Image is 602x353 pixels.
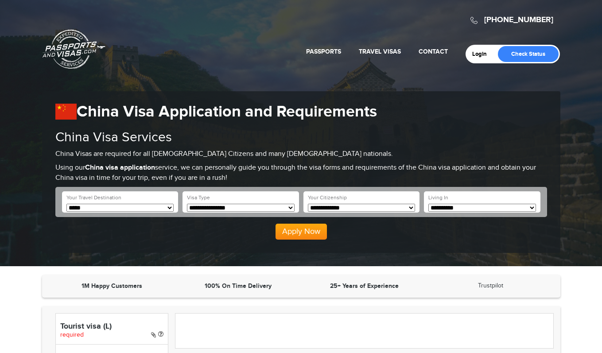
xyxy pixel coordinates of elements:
a: Travel Visas [359,48,401,55]
strong: China visa application [85,163,155,172]
a: Passports & [DOMAIN_NAME] [43,29,105,69]
strong: 100% On Time Delivery [205,282,272,290]
label: Living In [428,194,448,202]
p: China Visas are required for all [DEMOGRAPHIC_DATA] Citizens and many [DEMOGRAPHIC_DATA] nationals. [55,149,547,159]
h1: China Visa Application and Requirements [55,102,547,121]
a: Contact [419,48,448,55]
button: Apply Now [276,224,327,240]
a: Trustpilot [478,282,503,289]
strong: 25+ Years of Experience [330,282,399,290]
h4: Tourist visa (L) [60,322,163,331]
a: Check Status [498,46,559,62]
span: required [60,331,84,338]
label: Your Citizenship [308,194,347,202]
p: Using our service, we can personally guide you through the visa forms and requirements of the Chi... [55,163,547,183]
a: Login [472,50,493,58]
label: Your Travel Destination [66,194,121,202]
a: Passports [306,48,341,55]
a: [PHONE_NUMBER] [484,15,553,25]
h2: China Visa Services [55,130,547,145]
strong: 1M Happy Customers [82,282,142,290]
i: Paper Visa [151,332,156,338]
label: Visa Type [187,194,210,202]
